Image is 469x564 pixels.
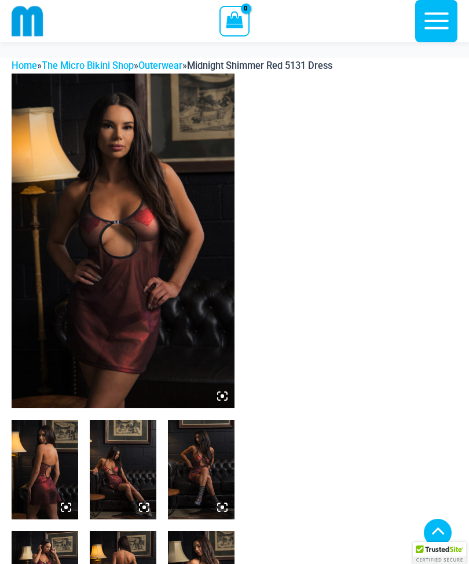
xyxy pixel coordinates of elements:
img: Midnight Shimmer Red 5131 Dress [12,420,78,519]
a: View Shopping Cart, empty [219,6,249,36]
img: cropped mm emblem [12,5,43,37]
img: Midnight Shimmer Red 5131 Dress [168,420,235,519]
a: Outerwear [138,60,182,71]
img: Midnight Shimmer Red 5131 Dress [12,74,235,408]
a: Home [12,60,37,71]
div: TrustedSite Certified [413,542,466,564]
img: Midnight Shimmer Red 5131 Dress [90,420,156,519]
span: » » » [12,60,332,71]
span: Midnight Shimmer Red 5131 Dress [187,60,332,71]
a: The Micro Bikini Shop [42,60,134,71]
